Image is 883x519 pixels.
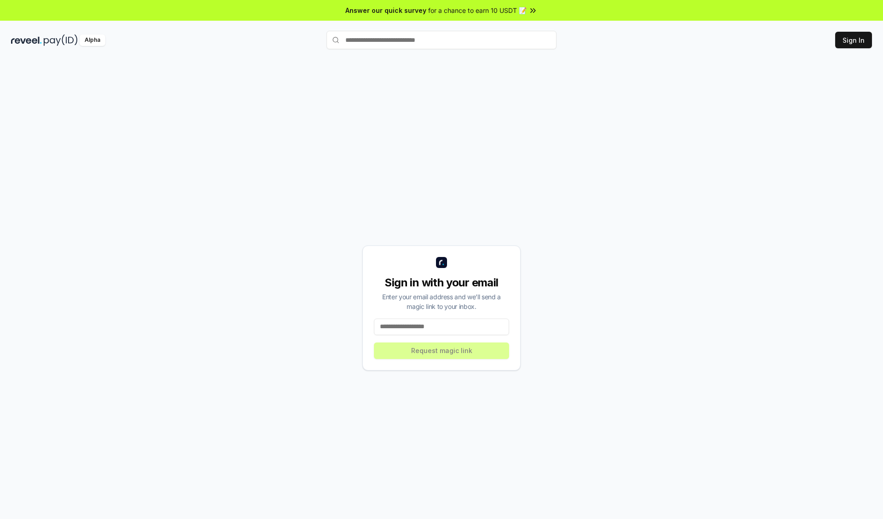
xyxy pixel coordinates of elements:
img: pay_id [44,34,78,46]
img: reveel_dark [11,34,42,46]
img: logo_small [436,257,447,268]
button: Sign In [835,32,872,48]
span: Answer our quick survey [345,6,426,15]
div: Sign in with your email [374,275,509,290]
span: for a chance to earn 10 USDT 📝 [428,6,527,15]
div: Enter your email address and we’ll send a magic link to your inbox. [374,292,509,311]
div: Alpha [80,34,105,46]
